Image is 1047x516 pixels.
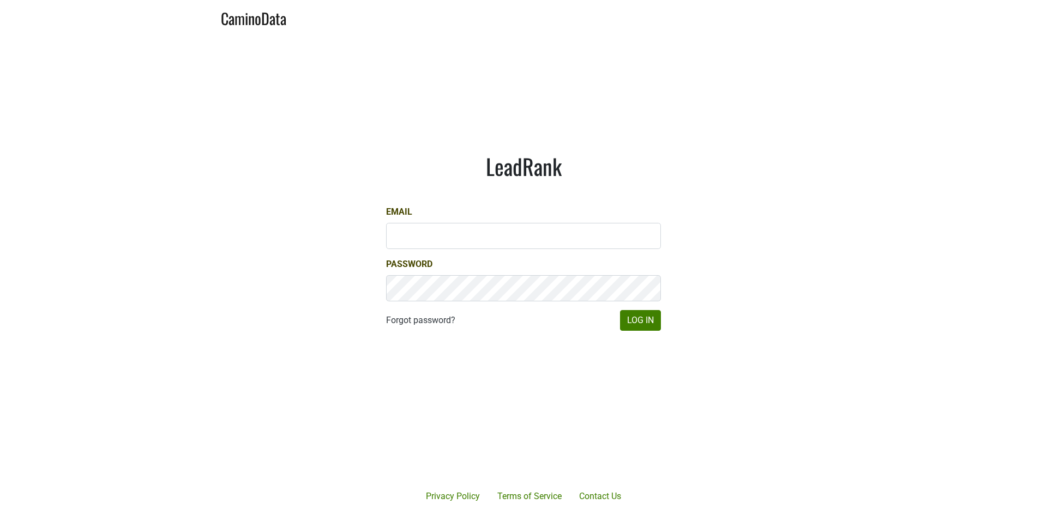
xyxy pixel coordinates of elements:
a: Forgot password? [386,314,455,327]
a: Contact Us [570,485,630,507]
label: Email [386,205,412,218]
button: Log In [620,310,661,331]
a: CaminoData [221,4,286,30]
a: Terms of Service [489,485,570,507]
label: Password [386,258,432,271]
h1: LeadRank [386,153,661,179]
a: Privacy Policy [417,485,489,507]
